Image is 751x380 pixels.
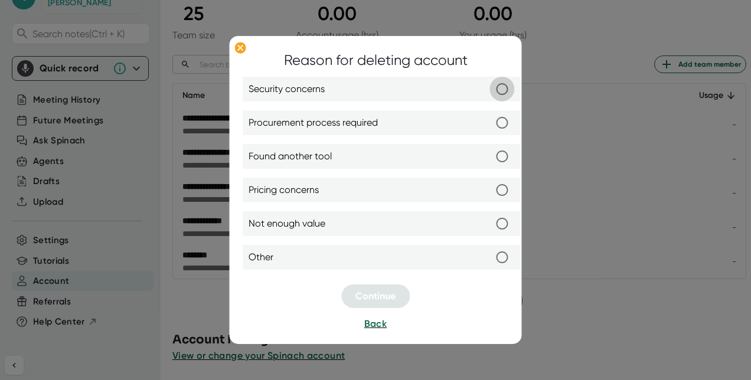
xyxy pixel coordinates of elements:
[249,217,325,231] span: Not enough value
[249,250,273,264] span: Other
[249,116,378,130] span: Procurement process required
[364,318,387,329] span: Back
[284,50,468,71] div: Reason for deleting account
[249,82,325,96] span: Security concerns
[249,149,332,163] span: Found another tool
[341,284,410,308] button: Continue
[355,290,396,302] span: Continue
[364,317,387,331] button: Back
[249,183,319,197] span: Pricing concerns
